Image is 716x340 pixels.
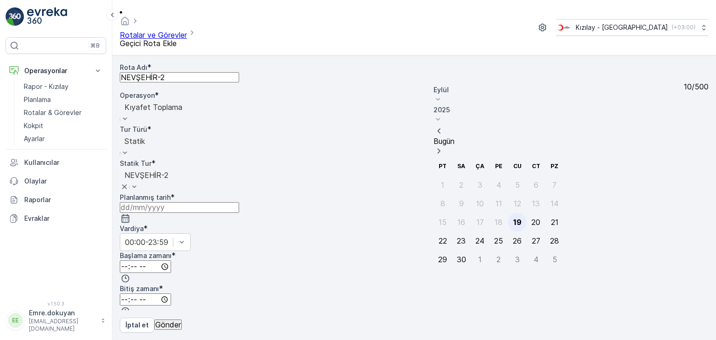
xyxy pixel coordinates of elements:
p: Planlama [24,95,51,104]
div: EE [8,313,23,328]
a: Ayarlar [20,132,106,145]
th: Perşembe [489,157,508,176]
img: logo_light-DOdMpM7g.png [27,7,67,26]
th: Çarşamba [471,157,489,176]
a: Evraklar [6,209,106,228]
p: ⌘B [90,42,100,49]
p: Ayarlar [24,134,45,143]
div: 27 [532,237,540,245]
div: 5 [552,255,557,264]
div: 29 [438,255,447,264]
div: 26 [513,237,522,245]
a: Rapor - Kızılay [20,80,106,93]
label: Tur Türü [120,125,147,133]
button: Kızılay - [GEOGRAPHIC_DATA](+03:00) [556,19,709,36]
img: logo [6,7,24,26]
div: 11 [496,199,502,208]
div: 23 [457,237,466,245]
p: 10 / 500 [684,82,709,91]
div: 13 [532,199,540,208]
span: Geçici Rota Ekle [120,39,177,48]
div: 20 [531,218,540,226]
div: 2 [496,255,501,264]
div: 1 [441,181,444,189]
div: 30 [457,255,466,264]
button: Gönder [154,320,182,330]
p: Bugün [434,137,564,145]
button: İptal et [120,318,154,333]
p: 2025 [434,105,564,115]
label: Rota Adı [120,63,147,71]
div: 14 [551,199,558,208]
a: Rotalar & Görevler [20,106,106,119]
div: 12 [514,199,521,208]
a: Kokpit [20,119,106,132]
div: 6 [534,181,538,189]
div: 25 [494,237,503,245]
div: 16 [457,218,465,226]
p: Rotalar & Görevler [24,108,82,117]
a: Planlama [20,93,106,106]
div: 15 [439,218,447,226]
label: Bitiş zamanı [120,285,159,292]
th: Pazar [545,157,564,176]
th: Pazartesi [434,157,452,176]
a: Kullanıcılar [6,153,106,172]
th: Cuma [508,157,527,176]
p: Raporlar [24,195,103,204]
label: Operasyon [120,91,155,99]
p: Eylül [434,85,564,95]
div: 19 [513,218,522,226]
th: Salı [452,157,471,176]
p: Olaylar [24,177,103,186]
div: 28 [550,237,559,245]
input: dd/mm/yyyy [120,202,239,212]
div: 4 [534,255,538,264]
div: 24 [475,237,484,245]
div: 3 [478,181,482,189]
img: k%C4%B1z%C4%B1lay_D5CCths_t1JZB0k.png [556,22,572,33]
p: Kullanıcılar [24,158,103,167]
div: 10 [476,199,484,208]
div: 3 [515,255,520,264]
a: Ana Sayfa [120,19,130,28]
div: 22 [439,237,447,245]
p: İptal et [125,320,149,330]
div: 21 [551,218,558,226]
div: 7 [552,181,557,189]
p: Evraklar [24,214,103,223]
p: Gönder [155,320,181,329]
div: 8 [441,199,445,208]
p: Kokpit [24,121,43,130]
a: Olaylar [6,172,106,190]
div: 17 [476,218,484,226]
button: EEEmre.dokuyan[EMAIL_ADDRESS][DOMAIN_NAME] [6,308,106,333]
div: 18 [495,218,503,226]
p: [EMAIL_ADDRESS][DOMAIN_NAME] [29,318,96,333]
a: Raporlar [6,190,106,209]
th: Cumartesi [527,157,545,176]
div: 4 [496,181,501,189]
label: Statik Tur [120,159,151,167]
label: Başlama zamanı [120,252,172,259]
p: Rapor - Kızılay [24,82,69,91]
p: Emre.dokuyan [29,308,96,318]
div: 2 [459,181,463,189]
p: Operasyonlar [24,66,88,75]
span: v 1.50.3 [6,301,106,306]
p: ( +03:00 ) [672,24,695,31]
button: Operasyonlar [6,61,106,80]
div: 9 [459,199,464,208]
p: Kızılay - [GEOGRAPHIC_DATA] [576,23,668,32]
div: 1 [478,255,482,264]
div: 5 [515,181,520,189]
label: Vardiya [120,224,144,232]
a: Rotalar ve Görevler [120,30,187,40]
label: Planlanmış tarih [120,193,171,201]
